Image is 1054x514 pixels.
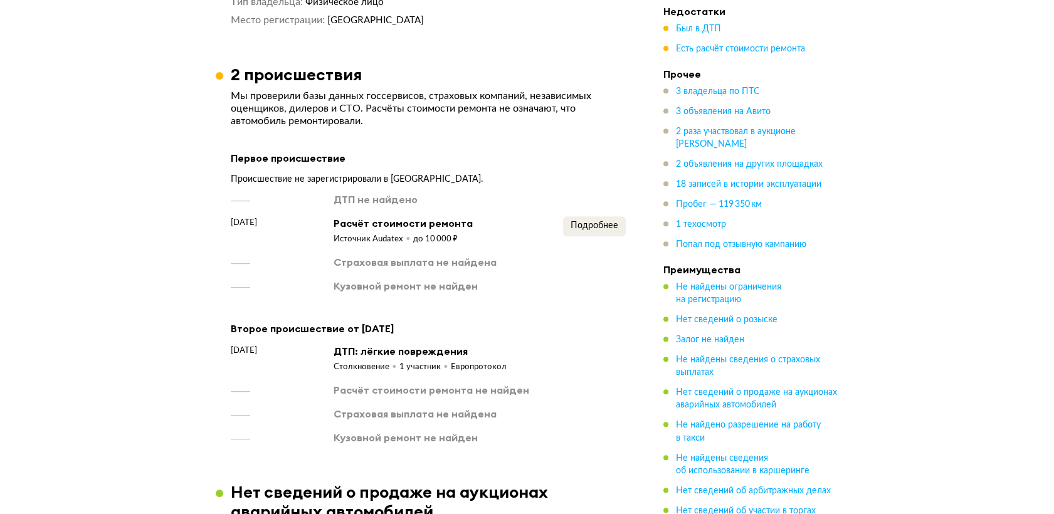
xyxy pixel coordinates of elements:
div: Столкновение [334,362,399,373]
h4: Преимущества [663,263,839,276]
span: Есть расчёт стоимости ремонта [676,45,805,53]
p: Мы проверили базы данных госсервисов, страховых компаний, независимых оценщиков, дилеров и СТО. Р... [231,90,626,127]
div: ДТП не найдено [334,192,418,206]
div: Расчёт стоимости ремонта [334,216,473,230]
span: 1 техосмотр [676,220,726,229]
span: Не найдены сведения об использовании в каршеринге [676,453,809,475]
span: Не найдены ограничения на регистрацию [676,283,781,304]
span: Не найдено разрешение на работу в такси [676,421,821,442]
div: ДТП: лёгкие повреждения [334,344,507,358]
button: Подробнее [563,216,626,236]
span: 3 объявления на Авито [676,107,771,116]
div: Кузовной ремонт не найден [334,431,478,444]
span: 18 записей в истории эксплуатации [676,180,821,189]
span: Пробег — 119 350 км [676,200,762,209]
span: 2 объявления на других площадках [676,160,823,169]
div: Источник Audatex [334,234,413,245]
span: Не найдены сведения о страховых выплатах [676,355,820,377]
span: Был в ДТП [676,24,721,33]
span: Нет сведений о розыске [676,315,777,324]
div: Кузовной ремонт не найден [334,279,478,293]
div: Первое происшествие [231,150,626,166]
div: Происшествие не зарегистрировали в [GEOGRAPHIC_DATA]. [231,174,626,185]
span: Нет сведений о продаже на аукционах аварийных автомобилей [676,388,837,409]
div: Страховая выплата не найдена [334,255,497,269]
div: Европротокол [451,362,507,373]
div: Второе происшествие от [DATE] [231,320,626,337]
span: Подробнее [571,221,618,230]
span: Нет сведений об арбитражных делах [676,486,831,495]
h4: Прочее [663,68,839,80]
div: до 10 000 ₽ [413,234,458,245]
span: [DATE] [231,344,257,357]
span: [GEOGRAPHIC_DATA] [327,16,424,25]
span: Залог не найден [676,335,744,344]
span: Попал под отзывную кампанию [676,240,806,249]
h3: 2 происшествия [231,65,362,84]
div: Расчёт стоимости ремонта не найден [334,383,529,397]
dt: Место регистрации [231,14,325,27]
h4: Недостатки [663,5,839,18]
div: Страховая выплата не найдена [334,407,497,421]
span: 2 раза участвовал в аукционе [PERSON_NAME] [676,127,796,149]
div: 1 участник [399,362,451,373]
span: 3 владельца по ПТС [676,87,760,96]
span: [DATE] [231,216,257,229]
